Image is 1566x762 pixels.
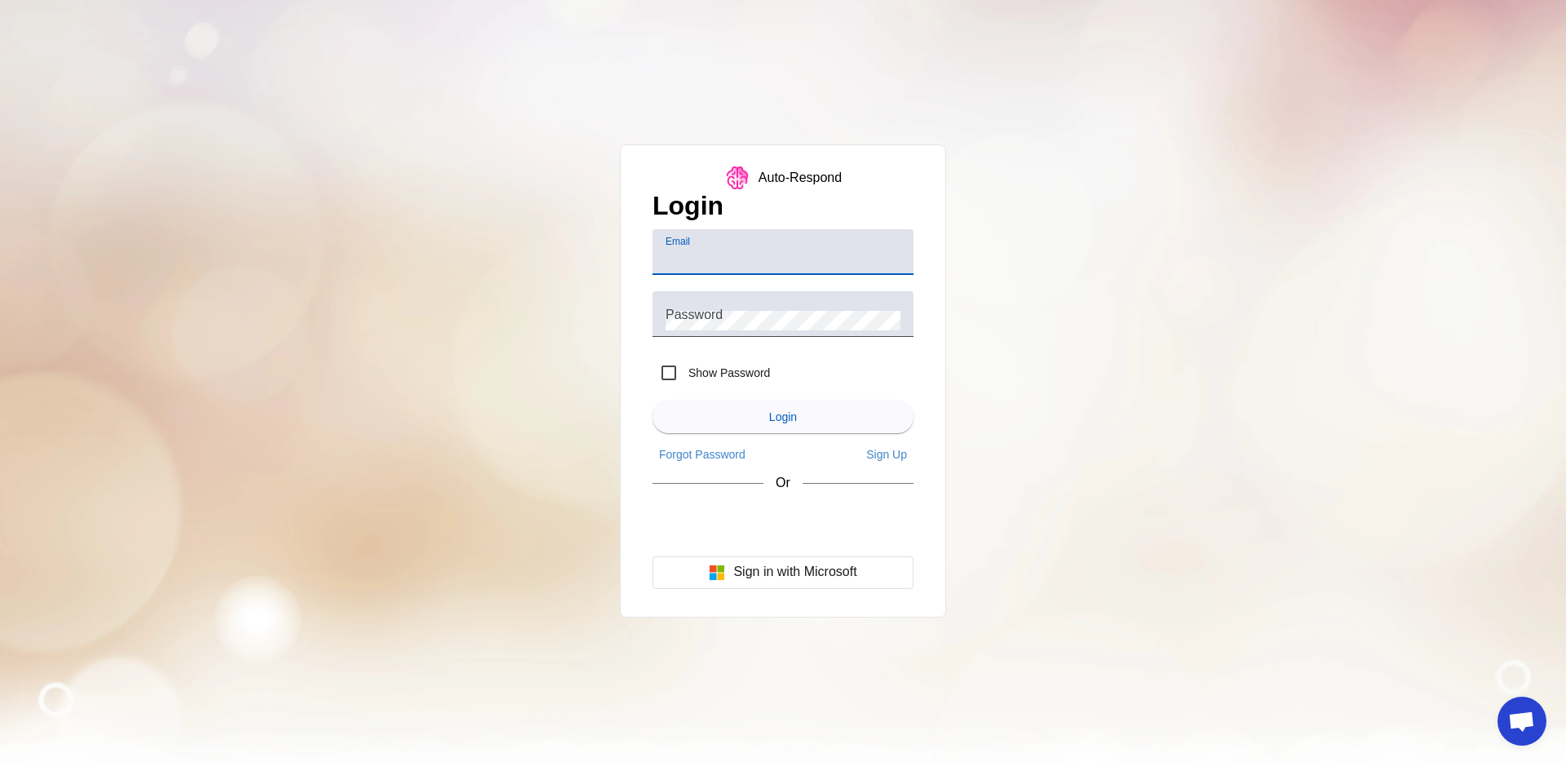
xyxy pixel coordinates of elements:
[652,191,913,229] h1: Login
[776,476,790,490] span: Or
[866,448,907,461] span: Sign Up
[652,556,913,589] button: Sign in with Microsoft
[759,171,842,185] div: Auto-Respond
[666,308,723,321] mat-label: Password
[724,165,842,191] a: logoAuto-Respond
[724,165,750,191] img: logo
[709,565,725,581] img: Microsoft logo
[644,506,922,542] iframe: Sign in with Google Button
[685,365,770,381] label: Show Password
[659,448,745,461] span: Forgot Password
[652,401,913,433] button: Login
[769,410,797,423] span: Login
[1497,697,1546,746] a: Open chat
[666,237,690,247] mat-label: Email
